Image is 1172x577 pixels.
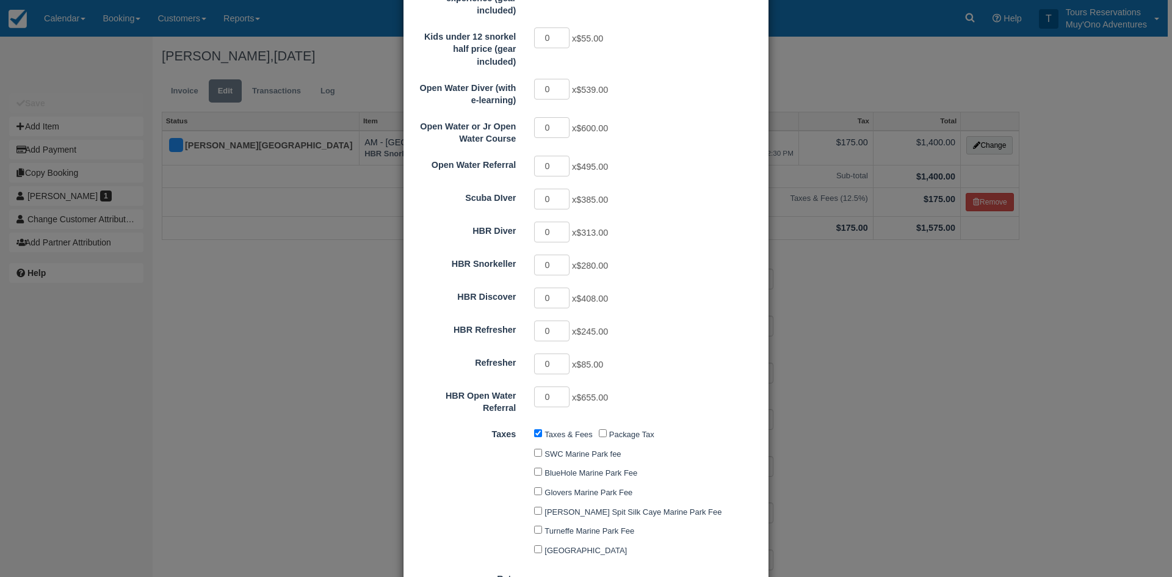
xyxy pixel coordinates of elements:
label: [PERSON_NAME] Spit Silk Caye Marine Park Fee [544,507,722,517]
label: Refresher [403,352,525,369]
span: x [572,261,608,270]
span: $495.00 [576,162,608,172]
label: HBR Refresher [403,319,525,336]
input: Open Water or Jr Open Water Course [534,117,570,138]
span: $280.00 [576,261,608,270]
input: HBR Refresher [534,321,570,341]
input: Kids under 12 snorkel half price (gear included) [534,27,570,48]
span: $245.00 [576,327,608,336]
label: BlueHole Marine Park Fee [544,468,637,477]
span: x [572,294,608,303]
span: $539.00 [576,85,608,95]
label: HBR Discover [403,286,525,303]
label: Package Tax [609,430,654,439]
span: x [572,195,608,205]
input: HBR Snorkeller [534,255,570,275]
label: Taxes & Fees [544,430,592,439]
label: HBR Snorkeller [403,253,525,270]
span: $313.00 [576,228,608,238]
input: HBR Open Water Referral [534,386,570,407]
input: HBR Diver [534,222,570,242]
span: x [572,123,608,133]
label: Kids under 12 snorkel half price (gear included) [403,26,525,68]
label: [GEOGRAPHIC_DATA] [544,546,627,555]
span: $408.00 [576,294,608,303]
span: x [572,360,603,369]
label: Taxes [403,424,525,441]
input: Scuba DIver [534,189,570,209]
span: $385.00 [576,195,608,205]
span: x [572,228,608,238]
label: Scuba DIver [403,187,525,205]
span: x [572,162,608,172]
label: SWC Marine Park fee [544,449,621,459]
span: x [572,327,608,336]
label: Open Water or Jr Open Water Course [403,116,525,145]
label: Glovers Marine Park Fee [544,488,632,497]
span: $55.00 [576,34,603,43]
input: Open Water Diver (with e-learning) [534,79,570,100]
input: Refresher [534,354,570,374]
span: x [572,34,603,43]
label: Open Water Referral [403,154,525,172]
span: $655.00 [576,393,608,402]
label: HBR Open Water Referral [403,385,525,415]
label: Turneffe Marine Park Fee [544,526,634,535]
span: x [572,85,608,95]
input: HBR Discover [534,288,570,308]
span: x [572,393,608,402]
label: HBR Diver [403,220,525,238]
span: $85.00 [576,360,603,369]
label: Open Water Diver (with e-learning) [403,78,525,107]
span: $600.00 [576,123,608,133]
input: Open Water Referral [534,156,570,176]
